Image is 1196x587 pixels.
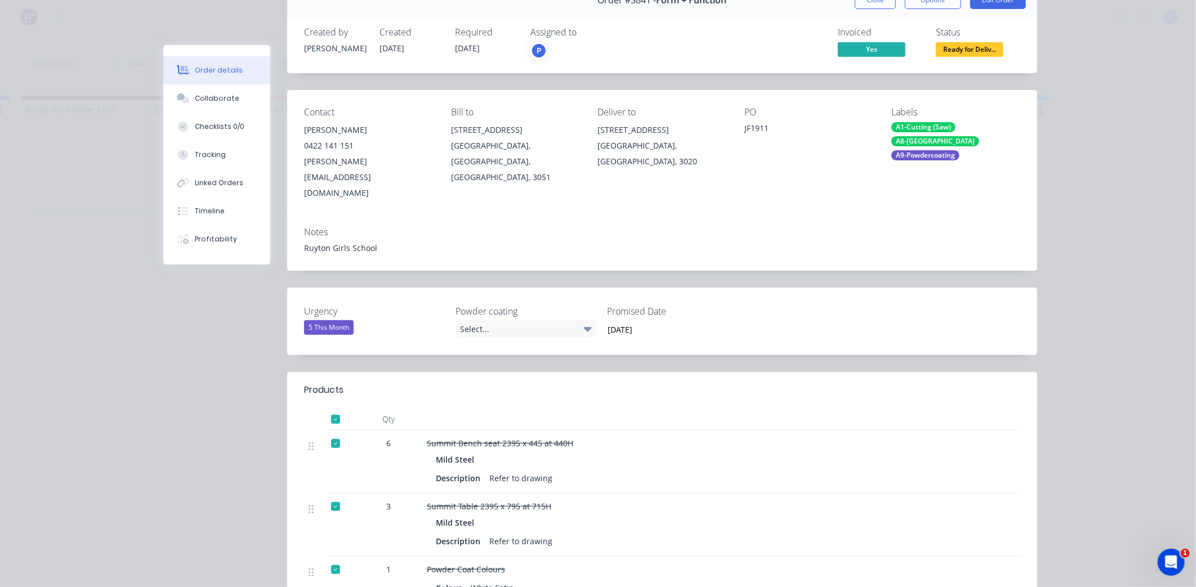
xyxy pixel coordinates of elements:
div: Linked Orders [195,178,243,188]
div: Bill to [451,107,580,118]
div: JF1911 [744,122,873,138]
span: 6 [386,437,391,449]
span: 3 [386,500,391,512]
div: Assigned to [530,27,643,38]
div: Order details [195,65,243,75]
div: [STREET_ADDRESS][GEOGRAPHIC_DATA], [GEOGRAPHIC_DATA], 3020 [598,122,727,169]
button: Checklists 0/0 [163,113,270,141]
div: Status [936,27,1020,38]
div: A8-[GEOGRAPHIC_DATA] [891,136,979,146]
span: Summit Table 2395 x 795 at 715H [427,501,551,512]
button: Collaborate [163,84,270,113]
div: Invoiced [838,27,922,38]
div: Contact [304,107,433,118]
div: PO [744,107,873,118]
span: [DATE] [455,43,480,53]
div: Refer to drawing [485,470,557,486]
div: 0422 141 151 [304,138,433,154]
span: Yes [838,42,905,56]
div: [STREET_ADDRESS][GEOGRAPHIC_DATA], [GEOGRAPHIC_DATA], [GEOGRAPHIC_DATA], 3051 [451,122,580,185]
div: Mild Steel [436,451,479,468]
div: Checklists 0/0 [195,122,244,132]
div: A1-Cutting (Saw) [891,122,956,132]
label: Promised Date [607,304,748,318]
div: Mild Steel [436,514,479,531]
button: Profitability [163,225,270,253]
div: [GEOGRAPHIC_DATA], [GEOGRAPHIC_DATA], 3020 [598,138,727,169]
label: Urgency [304,304,445,318]
div: Created by [304,27,366,38]
div: [PERSON_NAME]0422 141 151[PERSON_NAME][EMAIL_ADDRESS][DOMAIN_NAME] [304,122,433,201]
span: Summit Bench seat 2395 x 445 at 440H [427,438,573,449]
div: Created [380,27,441,38]
iframe: Intercom live chat [1158,549,1185,576]
div: [PERSON_NAME] [304,42,366,54]
div: Profitability [195,234,237,244]
div: [PERSON_NAME] [304,122,433,138]
button: Order details [163,56,270,84]
div: Timeline [195,206,225,216]
div: Collaborate [195,93,239,104]
div: [STREET_ADDRESS] [451,122,580,138]
label: Powder coating [456,304,596,318]
div: Description [436,533,485,549]
div: [STREET_ADDRESS] [598,122,727,138]
div: Deliver to [598,107,727,118]
div: Description [436,470,485,486]
div: Notes [304,227,1020,238]
button: Linked Orders [163,169,270,197]
div: Required [455,27,517,38]
button: Timeline [163,197,270,225]
button: P [530,42,547,59]
input: Enter date [600,321,740,338]
div: Refer to drawing [485,533,557,549]
span: 1 [1181,549,1190,558]
button: Tracking [163,141,270,169]
div: A9-Powdercoating [891,150,960,160]
div: Labels [891,107,1020,118]
div: 5 This Month [304,320,354,335]
button: Ready for Deliv... [936,42,1003,59]
div: Products [304,383,343,397]
div: Qty [355,408,422,431]
div: Select... [456,320,596,337]
div: [PERSON_NAME][EMAIL_ADDRESS][DOMAIN_NAME] [304,154,433,201]
span: 1 [386,563,391,575]
span: [DATE] [380,43,404,53]
span: Powder Coat Colours [427,564,505,575]
div: [GEOGRAPHIC_DATA], [GEOGRAPHIC_DATA], [GEOGRAPHIC_DATA], 3051 [451,138,580,185]
span: Ready for Deliv... [936,42,1003,56]
div: Tracking [195,150,226,160]
div: Ruyton Girls School [304,242,1020,254]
